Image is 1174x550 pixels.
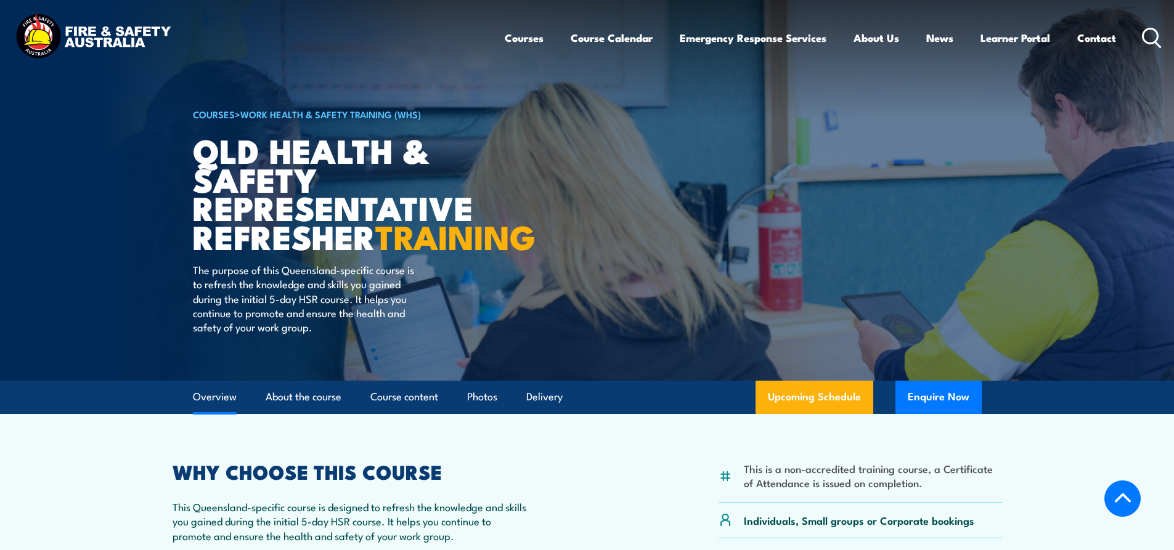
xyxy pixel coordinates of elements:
[854,22,899,54] a: About Us
[571,22,653,54] a: Course Calendar
[895,381,982,414] button: Enquire Now
[240,107,421,121] a: Work Health & Safety Training (WHS)
[193,107,235,121] a: COURSES
[467,381,497,413] a: Photos
[526,381,563,413] a: Delivery
[505,22,544,54] a: Courses
[370,381,438,413] a: Course content
[980,22,1050,54] a: Learner Portal
[173,463,532,480] h2: WHY CHOOSE THIS COURSE
[193,135,497,251] h1: QLD Health & Safety Representative Refresher
[193,107,497,121] h6: >
[193,381,237,413] a: Overview
[744,513,974,527] p: Individuals, Small groups or Corporate bookings
[744,461,1002,490] li: This is a non-accredited training course, a Certificate of Attendance is issued on completion.
[680,22,826,54] a: Emergency Response Services
[756,381,873,414] a: Upcoming Schedule
[1077,22,1116,54] a: Contact
[193,262,418,334] p: The purpose of this Queensland-specific course is to refresh the knowledge and skills you gained ...
[926,22,953,54] a: News
[173,499,532,543] p: This Queensland-specific course is designed to refresh the knowledge and skills you gained during...
[375,210,536,261] strong: TRAINING
[266,381,341,413] a: About the course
